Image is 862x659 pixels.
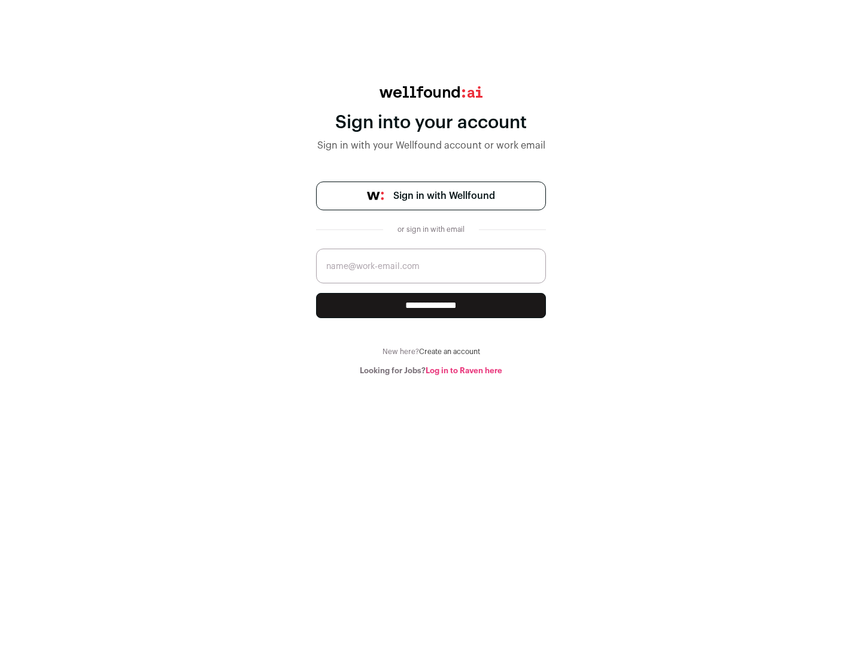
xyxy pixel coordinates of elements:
[393,225,469,234] div: or sign in with email
[380,86,482,98] img: wellfound:ai
[316,182,546,210] a: Sign in with Wellfound
[316,366,546,376] div: Looking for Jobs?
[316,249,546,283] input: name@work-email.com
[393,189,495,203] span: Sign in with Wellfound
[316,112,546,134] div: Sign into your account
[316,138,546,153] div: Sign in with your Wellfound account or work email
[419,348,480,355] a: Create an account
[426,367,502,374] a: Log in to Raven here
[367,192,384,200] img: wellfound-symbol-flush-black-fb3c872781a75f747ccb3a119075da62bfe97bd399995f84a933054e44a575c4.png
[316,347,546,356] div: New here?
